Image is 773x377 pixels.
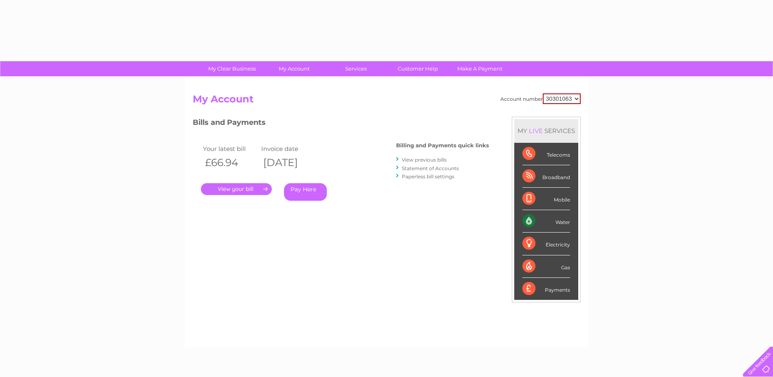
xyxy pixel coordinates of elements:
[201,154,260,171] th: £66.94
[522,278,570,300] div: Payments
[259,154,318,171] th: [DATE]
[201,183,272,195] a: .
[500,93,581,104] div: Account number
[284,183,327,201] a: Pay Here
[527,127,544,135] div: LIVE
[522,233,570,255] div: Electricity
[402,157,447,163] a: View previous bills
[396,142,489,149] h4: Billing and Payments quick links
[198,61,266,76] a: My Clear Business
[402,173,454,180] a: Paperless bill settings
[522,165,570,188] div: Broadband
[522,255,570,278] div: Gas
[522,143,570,165] div: Telecoms
[260,61,328,76] a: My Account
[446,61,513,76] a: Make A Payment
[522,188,570,210] div: Mobile
[193,93,581,109] h2: My Account
[201,143,260,154] td: Your latest bill
[522,210,570,233] div: Water
[384,61,451,76] a: Customer Help
[322,61,390,76] a: Services
[259,143,318,154] td: Invoice date
[193,117,489,131] h3: Bills and Payments
[402,165,459,171] a: Statement of Accounts
[514,119,578,142] div: MY SERVICES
